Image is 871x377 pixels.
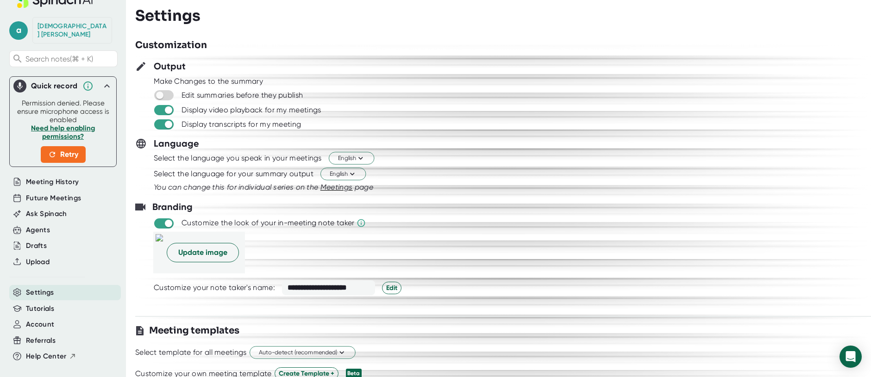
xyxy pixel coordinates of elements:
div: Arian Cabrera [38,22,107,38]
span: Search notes (⌘ + K) [25,55,93,63]
span: Help Center [26,351,67,362]
div: Edit summaries before they publish [182,91,303,100]
div: Open Intercom Messenger [840,346,862,368]
span: English [330,170,357,179]
button: Ask Spinach [26,209,67,219]
i: You can change this for individual series on the page [154,183,373,192]
button: Upload [26,257,50,267]
h3: Language [154,136,199,150]
button: English [329,152,374,165]
button: Auto-detect (recommended) [250,346,356,359]
h3: Meeting templates [149,324,239,338]
button: Account [26,319,54,330]
button: Help Center [26,351,76,362]
h3: Settings [135,7,201,25]
div: Select template for all meetings [135,348,247,357]
button: Update image [167,243,239,262]
div: Display video playback for my meetings [182,105,321,115]
button: Tutorials [26,303,54,314]
button: Meetings [320,182,353,193]
button: English [320,168,366,180]
button: Settings [26,287,54,298]
button: Edit [382,282,401,294]
span: English [338,154,365,163]
button: Meeting History [26,177,79,187]
h3: Branding [152,200,193,214]
button: Future Meetings [26,193,81,204]
button: Drafts [26,241,47,251]
button: Referrals [26,335,56,346]
span: Update image [178,247,227,258]
div: Permission denied. Please ensure microphone access is enabled [15,99,111,163]
span: a [9,21,28,40]
span: Auto-detect (recommended) [259,348,346,357]
div: Quick record [31,81,78,91]
h3: Customization [135,38,207,52]
button: Agents [26,225,50,235]
div: Make Changes to the summary [154,77,871,86]
div: Quick record [13,77,113,95]
div: Select the language for your summary output [154,169,313,179]
div: Customize your note taker's name: [154,283,275,292]
div: Customize the look of your in-meeting note taker [182,218,354,228]
h3: Output [154,59,186,73]
a: Need help enabling permissions? [31,124,95,141]
div: Select the language you speak in your meetings [154,154,322,163]
span: Meetings [320,183,353,192]
span: Retry [48,149,78,160]
div: Display transcripts for my meeting [182,120,301,129]
img: 75d93e5d-baa0-4383-badd-73a94df79daf [156,234,163,271]
span: Edit [386,283,397,293]
button: Retry [41,146,86,163]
